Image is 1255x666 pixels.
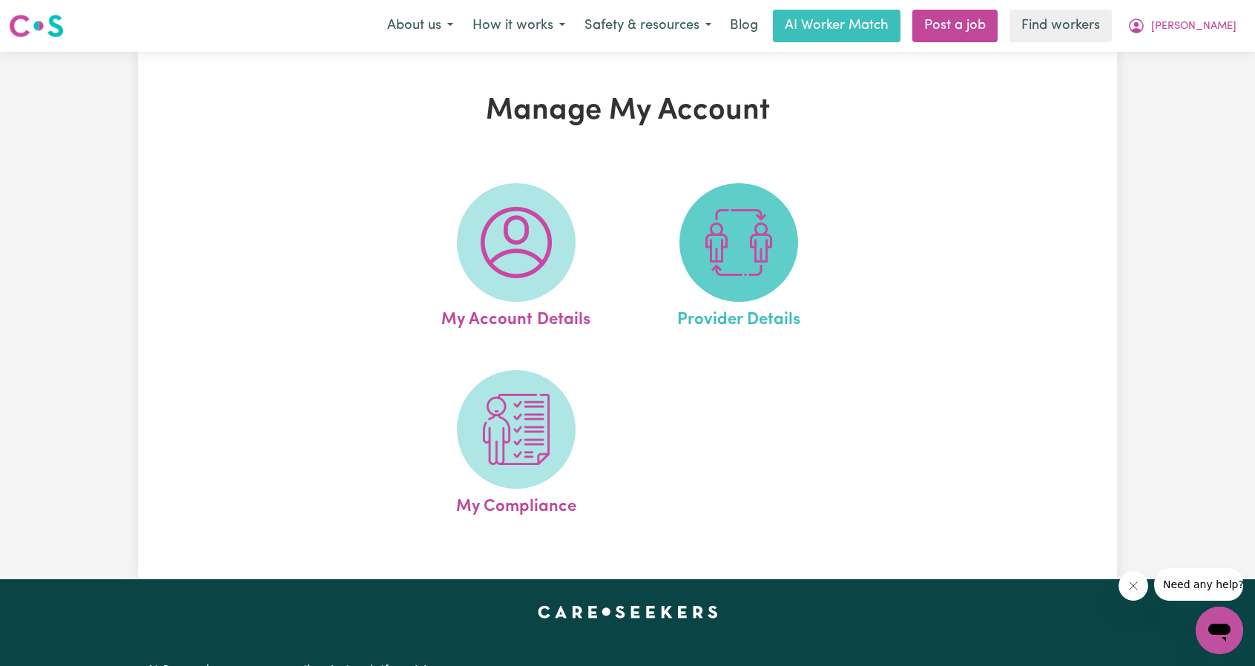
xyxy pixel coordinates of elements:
[538,606,718,618] a: Careseekers home page
[1151,19,1236,35] span: [PERSON_NAME]
[378,10,463,42] button: About us
[441,302,590,333] span: My Account Details
[310,93,945,129] h1: Manage My Account
[9,9,64,43] a: Careseekers logo
[409,370,623,520] a: My Compliance
[1119,571,1148,601] iframe: Close message
[1118,10,1246,42] button: My Account
[9,10,90,22] span: Need any help?
[463,10,575,42] button: How it works
[721,10,767,42] a: Blog
[409,183,623,333] a: My Account Details
[632,183,846,333] a: Provider Details
[677,302,800,333] span: Provider Details
[912,10,998,42] a: Post a job
[1196,607,1243,654] iframe: Button to launch messaging window
[1009,10,1112,42] a: Find workers
[575,10,721,42] button: Safety & resources
[456,489,576,520] span: My Compliance
[1154,568,1243,601] iframe: Message from company
[9,13,64,39] img: Careseekers logo
[773,10,900,42] a: AI Worker Match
